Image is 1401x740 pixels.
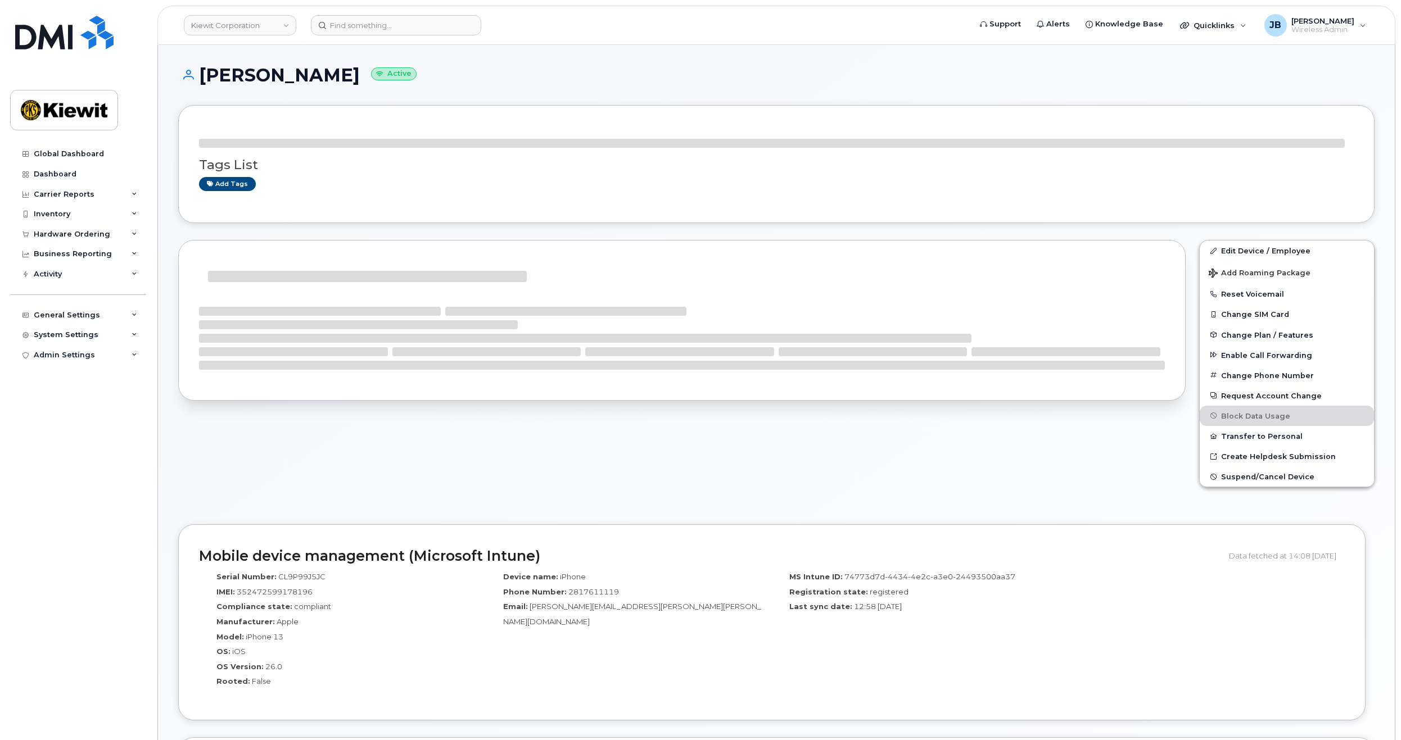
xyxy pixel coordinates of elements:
[1221,473,1314,481] span: Suspend/Cancel Device
[216,632,244,642] label: Model:
[278,572,326,581] span: CL9P99J5JC
[199,177,256,191] a: Add tags
[294,602,331,611] span: compliant
[1200,385,1374,406] button: Request Account Change
[560,572,586,581] span: iPhone
[870,587,909,596] span: registered
[216,571,277,582] label: Serial Number:
[199,158,1354,172] h3: Tags List
[844,572,1015,581] span: 74773d7d-4434-4e2c-a3e0-24493500aa37
[265,662,282,671] span: 26.0
[246,632,283,641] span: iPhone 13
[216,601,292,612] label: Compliance state:
[199,548,1221,564] h2: Mobile device management (Microsoft Intune)
[1200,466,1374,487] button: Suspend/Cancel Device
[1200,406,1374,426] button: Block Data Usage
[789,587,868,597] label: Registration state:
[216,676,250,687] label: Rooted:
[1200,446,1374,466] a: Create Helpdesk Submission
[216,616,275,627] label: Manufacturer:
[1200,284,1374,304] button: Reset Voicemail
[1200,325,1374,345] button: Change Plan / Features
[178,65,1375,85] h1: [PERSON_NAME]
[1200,261,1374,284] button: Add Roaming Package
[1200,365,1374,385] button: Change Phone Number
[1221,351,1312,359] span: Enable Call Forwarding
[1229,545,1345,566] div: Data fetched at 14:08 [DATE]
[1200,240,1374,261] a: Edit Device / Employee
[1209,269,1310,279] span: Add Roaming Package
[503,587,567,597] label: Phone Number:
[789,571,843,582] label: MS Intune ID:
[1221,330,1313,339] span: Change Plan / Features
[216,587,235,597] label: IMEI:
[277,617,299,626] span: Apple
[1200,345,1374,365] button: Enable Call Forwarding
[503,601,528,612] label: Email:
[1200,304,1374,324] button: Change SIM Card
[503,571,558,582] label: Device name:
[1200,426,1374,446] button: Transfer to Personal
[371,67,417,80] small: Active
[252,677,271,685] span: False
[237,587,313,596] span: 352472599178196
[503,602,761,626] span: [PERSON_NAME][EMAIL_ADDRESS][PERSON_NAME][PERSON_NAME][DOMAIN_NAME]
[789,601,852,612] label: Last sync date:
[568,587,619,596] span: 2817611119
[854,602,902,611] span: 12:58 [DATE]
[232,647,246,656] span: iOS
[216,661,264,672] label: OS Version:
[216,646,231,657] label: OS:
